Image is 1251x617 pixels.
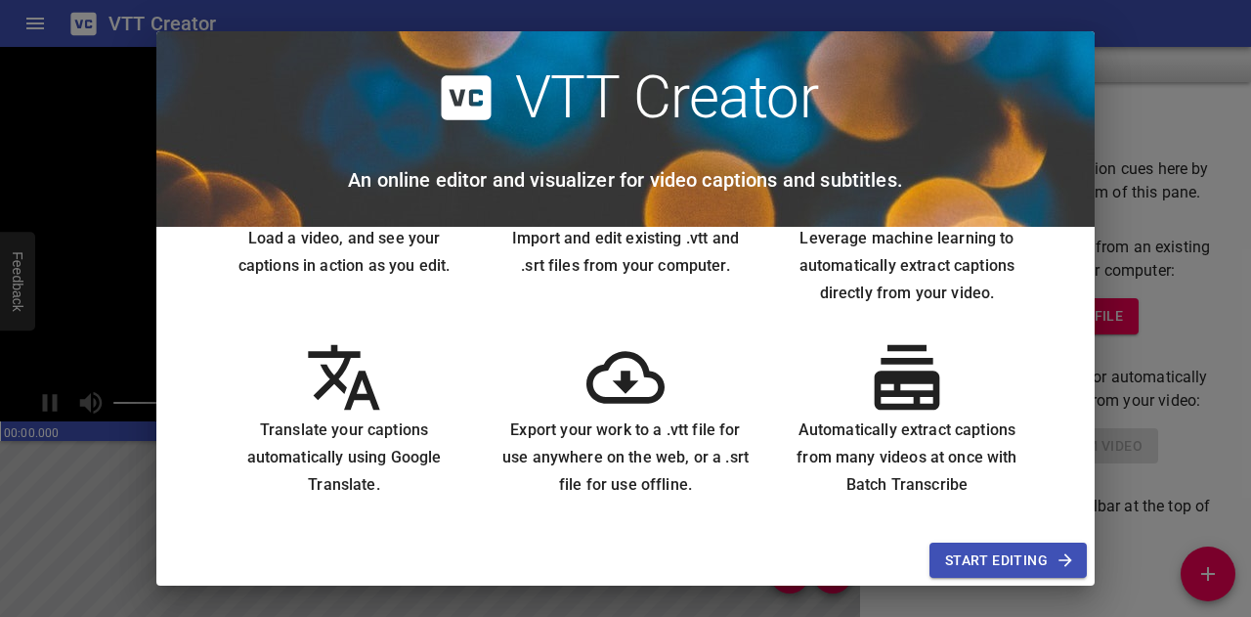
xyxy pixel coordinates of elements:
h6: Automatically extract captions from many videos at once with Batch Transcribe [782,417,1032,499]
h6: Load a video, and see your captions in action as you edit. [219,225,469,280]
span: Start Editing [945,549,1071,573]
h6: Translate your captions automatically using Google Translate. [219,417,469,499]
h6: An online editor and visualizer for video captions and subtitles. [348,164,903,196]
h2: VTT Creator [515,63,819,133]
button: Start Editing [929,543,1087,579]
h6: Export your work to a .vtt file for use anywhere on the web, or a .srt file for use offline. [500,417,751,499]
h6: Leverage machine learning to automatically extract captions directly from your video. [782,225,1032,307]
h6: Import and edit existing .vtt and .srt files from your computer. [500,225,751,280]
